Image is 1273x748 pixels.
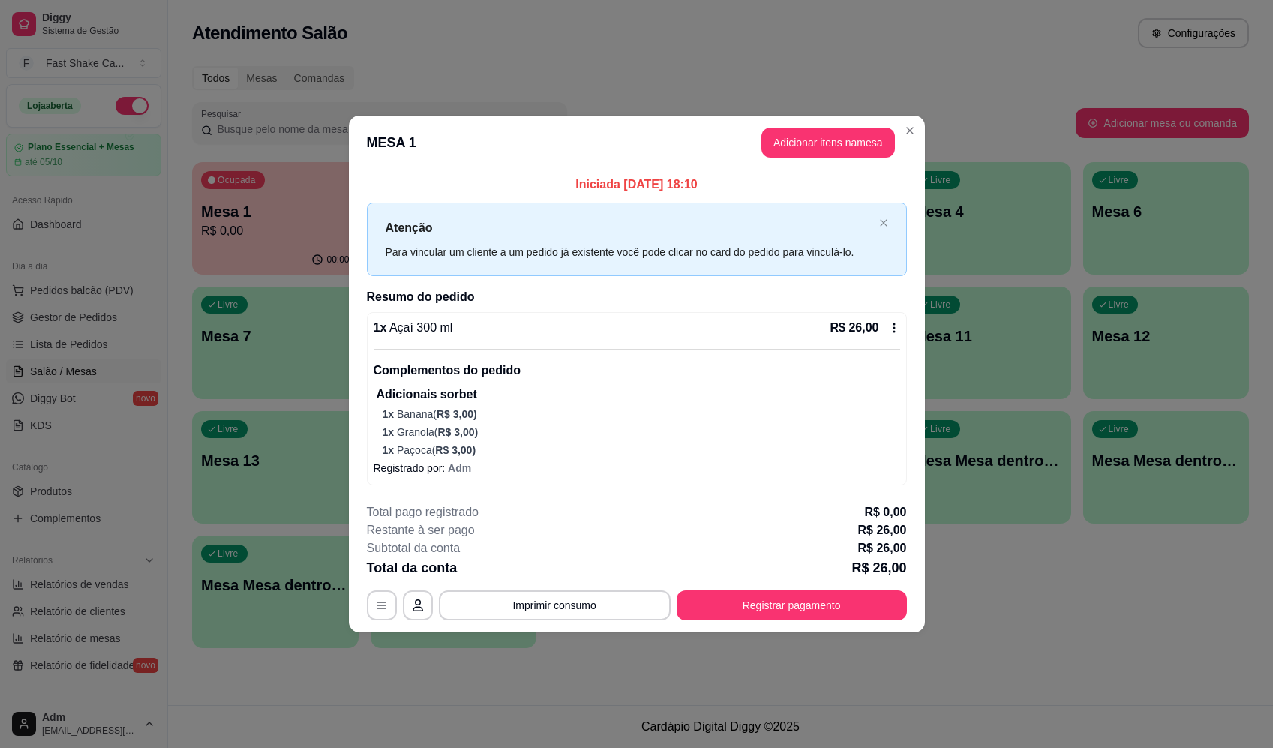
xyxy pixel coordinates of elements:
p: Iniciada [DATE] 18:10 [367,176,907,194]
span: close [879,218,888,227]
p: R$ 26,00 [858,539,907,557]
p: Total da conta [367,557,458,578]
p: R$ 26,00 [851,557,906,578]
p: Adicionais sorbet [377,386,900,404]
span: R$ 3,00 ) [435,444,476,456]
p: Paçoca ( [383,443,900,458]
button: close [879,218,888,228]
button: Adicionar itens namesa [761,128,895,158]
p: Atenção [386,218,873,237]
span: 1 x [383,444,397,456]
p: R$ 26,00 [858,521,907,539]
span: Adm [448,462,471,474]
span: 1 x [383,426,397,438]
div: Para vincular um cliente a um pedido já existente você pode clicar no card do pedido para vinculá... [386,244,873,260]
button: Close [898,119,922,143]
span: Açaí 300 ml [386,321,452,334]
p: R$ 26,00 [830,319,879,337]
p: Restante à ser pago [367,521,475,539]
span: R$ 3,00 ) [437,426,478,438]
p: Granola ( [383,425,900,440]
p: Banana ( [383,407,900,422]
header: MESA 1 [349,116,925,170]
span: R$ 3,00 ) [437,408,477,420]
button: Registrar pagamento [677,590,907,620]
button: Imprimir consumo [439,590,671,620]
h2: Resumo do pedido [367,288,907,306]
span: 1 x [383,408,397,420]
p: Subtotal da conta [367,539,461,557]
p: Registrado por: [374,461,900,476]
p: R$ 0,00 [864,503,906,521]
p: Total pago registrado [367,503,479,521]
p: Complementos do pedido [374,362,900,380]
p: 1 x [374,319,453,337]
